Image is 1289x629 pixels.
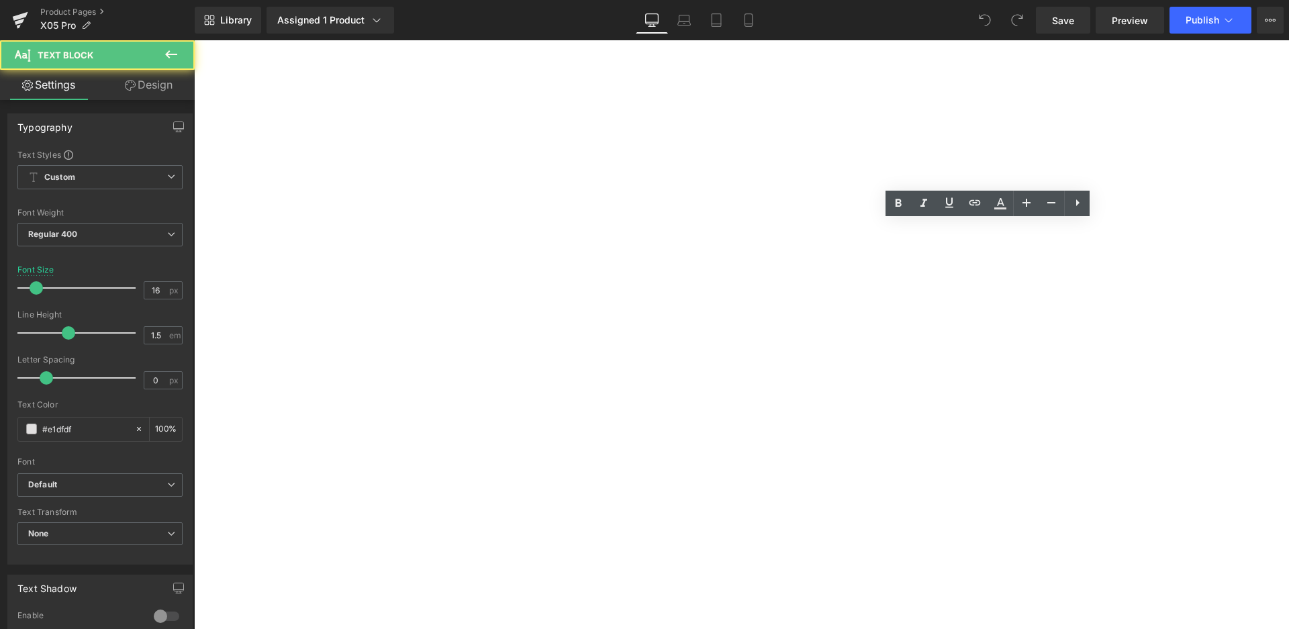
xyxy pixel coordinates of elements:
span: px [169,376,181,385]
iframe: To enrich screen reader interactions, please activate Accessibility in Grammarly extension settings [194,40,1289,629]
a: Mobile [732,7,765,34]
a: Desktop [636,7,668,34]
div: Enable [17,610,140,624]
button: Redo [1004,7,1031,34]
div: Font Weight [17,208,183,217]
div: Letter Spacing [17,355,183,365]
span: px [169,286,181,295]
div: Text Color [17,400,183,409]
span: Preview [1112,13,1148,28]
span: em [169,331,181,340]
b: Regular 400 [28,229,78,239]
input: Color [42,422,128,436]
a: Design [100,70,197,100]
a: Preview [1096,7,1164,34]
div: Typography [17,114,73,133]
div: Text Styles [17,149,183,160]
button: Publish [1169,7,1251,34]
i: Default [28,479,57,491]
a: New Library [195,7,261,34]
a: Laptop [668,7,700,34]
span: Library [220,14,252,26]
div: Font Size [17,265,54,275]
div: Text Shadow [17,575,77,594]
span: Publish [1186,15,1219,26]
b: Custom [44,172,75,183]
span: Save [1052,13,1074,28]
a: Product Pages [40,7,195,17]
span: X05 Pro [40,20,76,31]
div: Text Transform [17,507,183,517]
span: Text Block [38,50,93,60]
a: Tablet [700,7,732,34]
div: % [150,418,182,441]
button: More [1257,7,1284,34]
div: Line Height [17,310,183,320]
b: None [28,528,49,538]
div: Assigned 1 Product [277,13,383,27]
div: Font [17,457,183,467]
button: Undo [971,7,998,34]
